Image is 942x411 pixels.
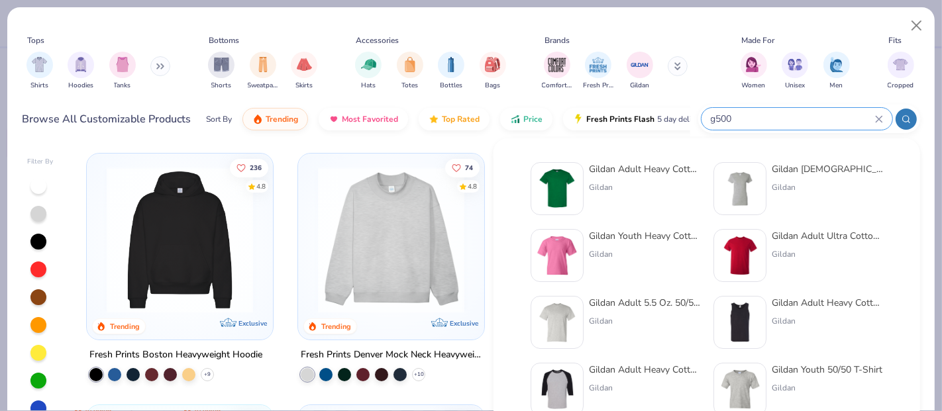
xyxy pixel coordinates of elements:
[440,81,462,91] span: Bottles
[772,162,883,176] div: Gildan [DEMOGRAPHIC_DATA]' Heavy Cotton™ T-Shirt
[295,81,313,91] span: Skirts
[256,57,270,72] img: Sweatpants Image
[537,302,578,343] img: 91159a56-43a2-494b-b098-e2c28039eaf0
[537,235,578,276] img: db3463ef-4353-4609-ada1-7539d9cdc7e6
[741,52,767,91] div: filter for Women
[741,34,774,46] div: Made For
[442,114,480,124] span: Top Rated
[772,248,883,260] div: Gildan
[68,81,93,91] span: Hoodies
[823,52,850,91] div: filter for Men
[89,347,262,363] div: Fresh Prints Boston Heavyweight Hoodie
[438,52,464,91] div: filter for Bottles
[485,81,500,91] span: Bags
[248,52,278,91] div: filter for Sweatpants
[208,52,235,91] div: filter for Shorts
[445,158,480,177] button: Like
[772,363,882,377] div: Gildan Youth 50/50 T-Shirt
[480,52,506,91] button: filter button
[588,55,608,75] img: Fresh Prints Image
[537,369,578,410] img: 9278ce09-0d59-4a10-a90b-5020d43c2e95
[904,13,929,38] button: Close
[709,111,875,126] input: Try "T-Shirt"
[500,108,552,130] button: Price
[537,168,578,209] img: db319196-8705-402d-8b46-62aaa07ed94f
[238,319,267,328] span: Exclusive
[772,229,883,243] div: Gildan Adult Ultra Cotton 6 Oz. T-Shirt
[583,81,613,91] span: Fresh Prints
[782,52,808,91] button: filter button
[719,168,760,209] img: f353747f-df2b-48a7-9668-f657901a5e3e
[589,382,700,394] div: Gildan
[630,81,649,91] span: Gildan
[563,108,716,130] button: Fresh Prints Flash5 day delivery
[468,181,477,191] div: 4.8
[465,164,473,171] span: 74
[68,52,94,91] button: filter button
[589,229,700,243] div: Gildan Youth Heavy Cotton 5.3 Oz. T-Shirt
[356,34,399,46] div: Accessories
[545,34,570,46] div: Brands
[589,363,700,377] div: Gildan Adult Heavy Cotton™ 5.3 Oz. 3/4-Raglan Sleeve T-Shirt
[209,34,240,46] div: Bottoms
[114,81,131,91] span: Tanks
[444,57,458,72] img: Bottles Image
[782,52,808,91] div: filter for Unisex
[772,382,882,394] div: Gildan
[252,114,263,124] img: trending.gif
[260,167,419,313] img: d4a37e75-5f2b-4aef-9a6e-23330c63bbc0
[291,52,317,91] div: filter for Skirts
[480,52,506,91] div: filter for Bags
[27,34,44,46] div: Tops
[542,81,572,91] span: Comfort Colors
[627,52,653,91] button: filter button
[788,57,803,72] img: Unisex Image
[547,55,567,75] img: Comfort Colors Image
[823,52,850,91] button: filter button
[401,81,418,91] span: Totes
[301,347,482,363] div: Fresh Prints Denver Mock Neck Heavyweight Sweatshirt
[397,52,423,91] button: filter button
[419,108,490,130] button: Top Rated
[719,369,760,410] img: 12c717a8-bff4-429b-8526-ab448574c88c
[742,81,766,91] span: Women
[438,52,464,91] button: filter button
[741,52,767,91] button: filter button
[211,81,232,91] span: Shorts
[542,52,572,91] div: filter for Comfort Colors
[100,167,260,313] img: 91acfc32-fd48-4d6b-bdad-a4c1a30ac3fc
[74,57,88,72] img: Hoodies Image
[772,296,883,310] div: Gildan Adult Heavy Cotton 5.3 Oz. Tank
[291,52,317,91] button: filter button
[68,52,94,91] div: filter for Hoodies
[413,371,423,379] span: + 10
[719,302,760,343] img: 88a44a92-e2a5-4f89-8212-3978ff1d2bb4
[785,81,805,91] span: Unisex
[429,114,439,124] img: TopRated.gif
[297,57,312,72] img: Skirts Image
[542,52,572,91] button: filter button
[355,52,382,91] div: filter for Hats
[206,113,232,125] div: Sort By
[589,315,700,327] div: Gildan
[772,181,883,193] div: Gildan
[27,157,54,167] div: Filter By
[573,114,584,124] img: flash.gif
[888,52,914,91] div: filter for Cropped
[32,57,47,72] img: Shirts Image
[746,57,761,72] img: Women Image
[888,34,902,46] div: Fits
[248,52,278,91] button: filter button
[214,57,229,72] img: Shorts Image
[450,319,478,328] span: Exclusive
[583,52,613,91] button: filter button
[266,114,298,124] span: Trending
[248,81,278,91] span: Sweatpants
[589,296,700,310] div: Gildan Adult 5.5 Oz. 50/50 T-Shirt
[589,181,700,193] div: Gildan
[355,52,382,91] button: filter button
[26,52,53,91] div: filter for Shirts
[361,57,376,72] img: Hats Image
[830,81,843,91] span: Men
[26,52,53,91] button: filter button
